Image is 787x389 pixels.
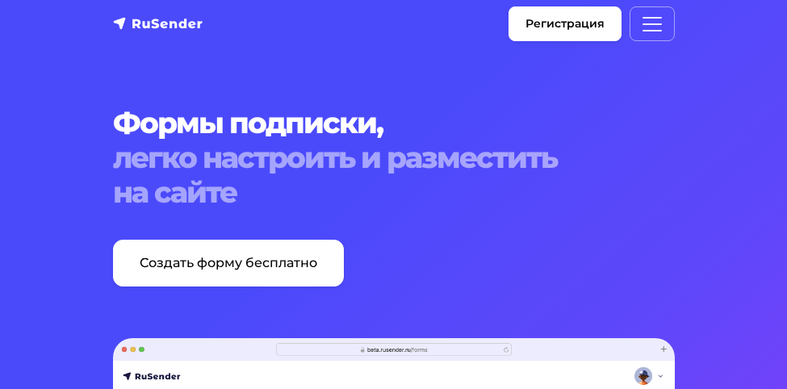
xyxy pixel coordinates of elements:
[113,140,675,210] span: легко настроить и разместить на сайте
[113,15,203,31] img: RuSender
[509,6,622,41] a: Регистрация
[113,240,344,287] a: Создать форму бесплатно
[630,6,675,41] button: Меню
[113,106,675,211] h1: Формы подписки,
